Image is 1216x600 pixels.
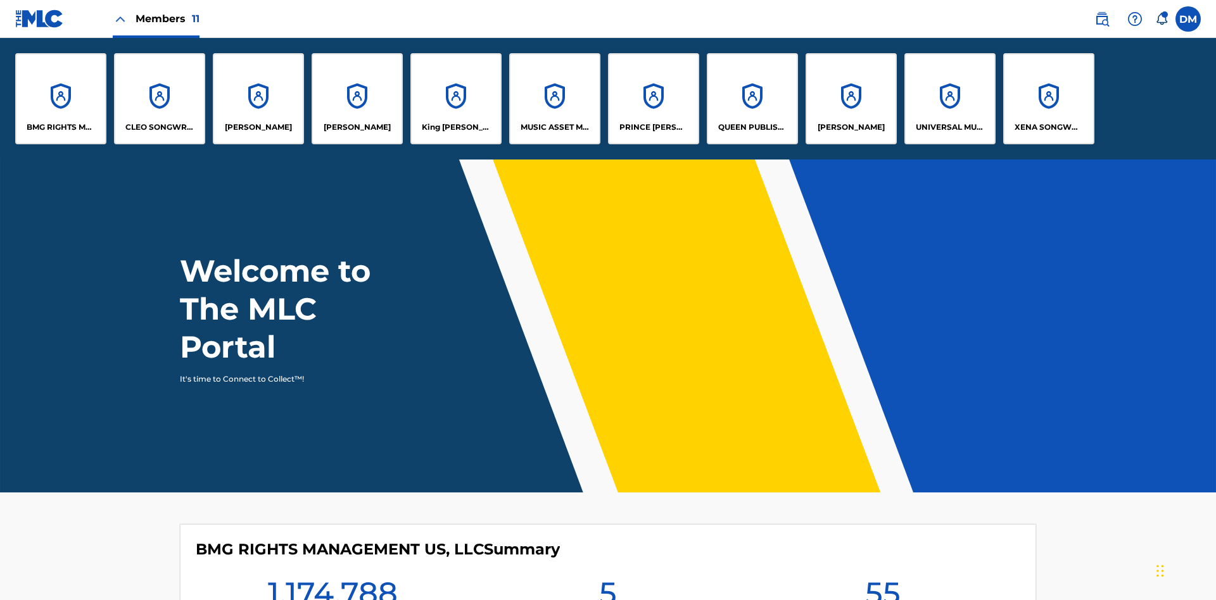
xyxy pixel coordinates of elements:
span: 11 [192,13,199,25]
p: QUEEN PUBLISHA [718,122,787,133]
p: It's time to Connect to Collect™! [180,373,400,385]
div: Drag [1156,552,1164,590]
div: User Menu [1175,6,1201,32]
p: UNIVERSAL MUSIC PUB GROUP [916,122,985,133]
a: AccountsKing [PERSON_NAME] [410,53,502,144]
p: ELVIS COSTELLO [225,122,292,133]
a: AccountsUNIVERSAL MUSIC PUB GROUP [904,53,996,144]
img: search [1094,11,1110,27]
h4: BMG RIGHTS MANAGEMENT US, LLC [196,540,560,559]
p: RONALD MCTESTERSON [818,122,885,133]
a: Accounts[PERSON_NAME] [312,53,403,144]
img: Close [113,11,128,27]
a: AccountsBMG RIGHTS MANAGEMENT US, LLC [15,53,106,144]
a: AccountsXENA SONGWRITER [1003,53,1094,144]
a: Public Search [1089,6,1115,32]
p: CLEO SONGWRITER [125,122,194,133]
a: AccountsCLEO SONGWRITER [114,53,205,144]
div: Help [1122,6,1148,32]
span: Members [136,11,199,26]
p: King McTesterson [422,122,491,133]
h1: Welcome to The MLC Portal [180,252,417,366]
p: EYAMA MCSINGER [324,122,391,133]
a: AccountsPRINCE [PERSON_NAME] [608,53,699,144]
a: AccountsQUEEN PUBLISHA [707,53,798,144]
a: AccountsMUSIC ASSET MANAGEMENT (MAM) [509,53,600,144]
a: Accounts[PERSON_NAME] [806,53,897,144]
div: Notifications [1155,13,1168,25]
p: BMG RIGHTS MANAGEMENT US, LLC [27,122,96,133]
p: PRINCE MCTESTERSON [619,122,688,133]
p: MUSIC ASSET MANAGEMENT (MAM) [521,122,590,133]
a: Accounts[PERSON_NAME] [213,53,304,144]
img: help [1127,11,1143,27]
iframe: Chat Widget [1153,539,1216,600]
img: MLC Logo [15,9,64,28]
p: XENA SONGWRITER [1015,122,1084,133]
